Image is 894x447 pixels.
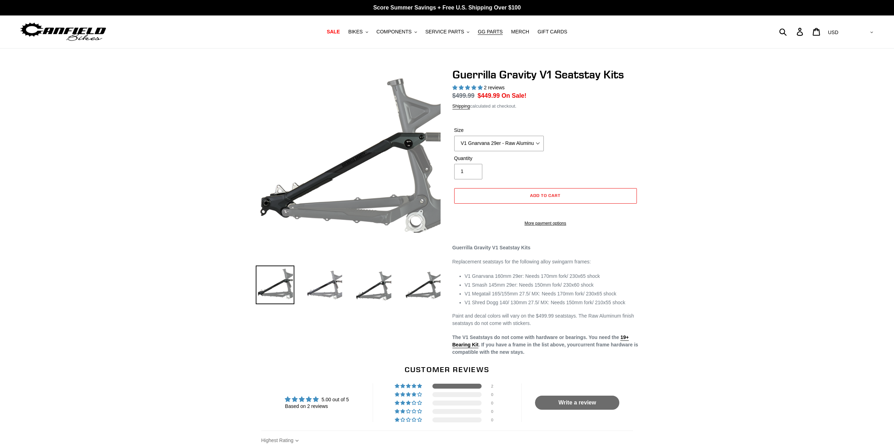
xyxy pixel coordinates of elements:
img: Load image into Gallery viewer, Guerrilla Gravity V1 Seatstay Kits [256,266,294,304]
strong: The V1 Seatstays do not come with hardware or bearings. You need the current frame hardware is co... [452,334,638,355]
h2: Customer Reviews [261,364,633,375]
span: . If you have a frame in the list above, your [478,342,577,347]
button: BIKES [345,27,371,37]
button: SERVICE PARTS [422,27,473,37]
s: $499.99 [452,92,475,99]
div: Average rating is 5.00 stars [285,395,349,403]
span: Paint and decal colors will vary on the $499.99 seatstays. The Raw Aluminum finish seatstays do n... [452,313,634,326]
img: Load image into Gallery viewer, Guerrilla Gravity V1 Seatstay Kits [403,266,442,304]
li: V1 Gnarvana 160mm 29er: Needs 170mm fork/ 230x65 shock [465,273,639,280]
span: SERVICE PARTS [425,29,464,35]
a: Write a review [535,396,619,410]
strong: Guerrilla Gravity V1 Seatstay Kits [452,245,531,250]
a: GG PARTS [474,27,506,37]
a: More payment options [454,220,637,226]
img: Load image into Gallery viewer, Guerrilla Gravity V1 Seatstay Kits [305,266,344,304]
input: Search [783,24,801,39]
li: V1 Megatail 165/155mm 27.5/ MX: Needs 170mm fork/ 230x65 shock [465,290,639,298]
span: GG PARTS [478,29,503,35]
h1: Guerrilla Gravity V1 Seatstay Kits [452,68,639,81]
div: 2 [491,384,500,389]
p: Replacement seatstays for the following alloy swingarm frames: [452,258,639,266]
span: On Sale! [502,91,527,100]
div: calculated at checkout. [452,103,639,110]
span: Add to cart [530,193,561,198]
span: MERCH [511,29,529,35]
span: 2 reviews [484,85,504,90]
span: 5.00 out of 5 [321,397,349,402]
img: Guerrilla Gravity V1 Seatstay Kits [257,69,441,253]
a: GIFT CARDS [534,27,571,37]
a: Shipping [452,103,470,109]
span: COMPONENTS [377,29,412,35]
button: COMPONENTS [373,27,420,37]
img: Load image into Gallery viewer, Guerrilla Gravity V1 Seatstay Kits [354,266,393,304]
a: MERCH [508,27,533,37]
button: Add to cart [454,188,637,204]
li: V1 Shred Dogg 140/ 130mm 27.5/ MX: Needs 150mm fork/ 210x55 shock [465,299,639,306]
div: Based on 2 reviews [285,403,349,410]
a: SALE [323,27,343,37]
li: V1 Smash 145mm 29er: Needs 150mm fork/ 230x60 shock [465,281,639,289]
img: Canfield Bikes [19,21,107,43]
label: Quantity [454,155,544,162]
span: 5.00 stars [452,85,484,90]
span: $449.99 [478,92,500,99]
span: BIKES [348,29,363,35]
span: SALE [327,29,340,35]
span: GIFT CARDS [537,29,567,35]
a: 19+ Bearing Kit [452,334,629,348]
div: 100% (2) reviews with 5 star rating [395,384,423,389]
label: Size [454,127,544,134]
